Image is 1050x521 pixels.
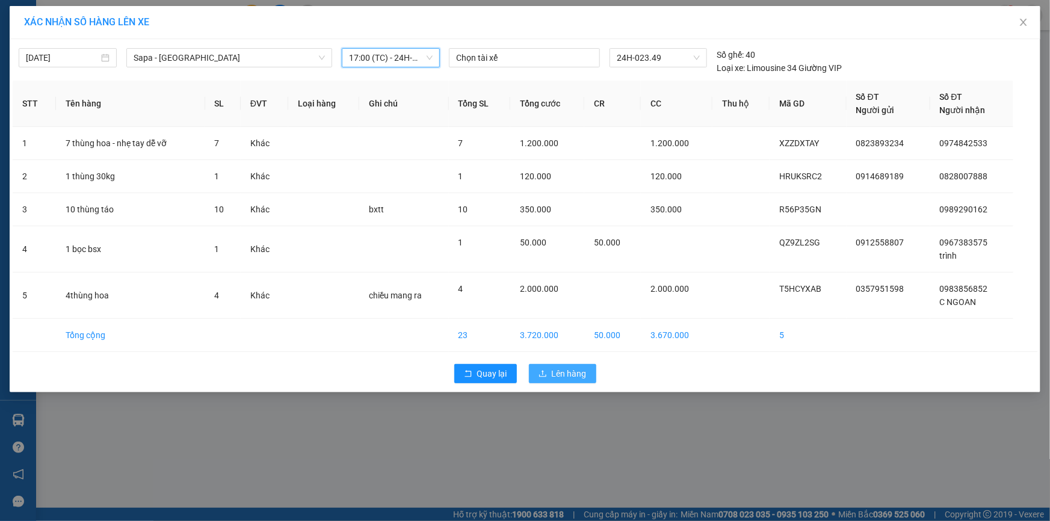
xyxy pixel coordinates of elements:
span: Số ĐT [856,92,879,102]
input: 14/10/2025 [26,51,99,64]
th: SL [205,81,241,127]
span: XZZDXTAY [779,138,819,148]
td: 23 [449,319,511,352]
span: 0983856852 [940,284,988,294]
span: 7 [215,138,220,148]
span: Số ĐT [940,92,963,102]
button: Close [1007,6,1040,40]
button: uploadLên hàng [529,364,596,383]
span: 1 [459,171,463,181]
span: close [1019,17,1028,27]
span: Người nhận [940,105,986,115]
th: Tên hàng [56,81,205,127]
span: 1 [459,238,463,247]
span: 2.000.000 [650,284,689,294]
span: Số ghế: [717,48,744,61]
span: 1 [215,244,220,254]
span: Lên hàng [552,367,587,380]
th: Loại hàng [288,81,359,127]
td: Khác [241,160,288,193]
td: Tổng cộng [56,319,205,352]
span: rollback [464,369,472,379]
span: 0912558807 [856,238,904,247]
th: CR [584,81,641,127]
span: 350.000 [650,205,682,214]
span: Quay lại [477,367,507,380]
span: 17:00 (TC) - 24H-023.49 [349,49,433,67]
span: 4 [215,291,220,300]
td: 10 thùng táo [56,193,205,226]
span: HRUKSRC2 [779,171,822,181]
button: rollbackQuay lại [454,364,517,383]
th: STT [13,81,56,127]
span: 0828007888 [940,171,988,181]
span: 350.000 [520,205,551,214]
td: 1 thùng 30kg [56,160,205,193]
td: Khác [241,193,288,226]
span: 7 [459,138,463,148]
span: QZ9ZL2SG [779,238,820,247]
td: 4 [13,226,56,273]
span: 0989290162 [940,205,988,214]
div: 40 [717,48,755,61]
span: 0823893234 [856,138,904,148]
td: 7 thùng hoa - nhẹ tay dễ vỡ [56,127,205,160]
td: 2 [13,160,56,193]
span: T5HCYXAB [779,284,821,294]
td: 1 bọc bsx [56,226,205,273]
th: Mã GD [770,81,847,127]
td: 1 [13,127,56,160]
th: Thu hộ [712,81,770,127]
span: C NGOAN [940,297,977,307]
span: bxtt [369,205,384,214]
td: 5 [770,319,847,352]
span: 4 [459,284,463,294]
span: 0974842533 [940,138,988,148]
td: 50.000 [584,319,641,352]
b: [PERSON_NAME] (Vinh - Sapa) [51,15,181,61]
h2: VP Nhận: Văn phòng Vinh [63,70,291,146]
h2: GE87F2QP [7,70,97,90]
span: 50.000 [594,238,620,247]
span: 50.000 [520,238,546,247]
span: 0967383575 [940,238,988,247]
span: 120.000 [650,171,682,181]
td: 3.670.000 [641,319,712,352]
td: 5 [13,273,56,319]
td: Khác [241,273,288,319]
td: Khác [241,226,288,273]
th: Tổng cước [510,81,584,127]
td: 3.720.000 [510,319,584,352]
span: upload [539,369,547,379]
span: R56P35GN [779,205,821,214]
span: XÁC NHẬN SỐ HÀNG LÊN XE [24,16,149,28]
span: 10 [459,205,468,214]
th: Tổng SL [449,81,511,127]
th: CC [641,81,712,127]
span: Loại xe: [717,61,745,75]
td: Khác [241,127,288,160]
span: 10 [215,205,224,214]
td: 3 [13,193,56,226]
span: 0914689189 [856,171,904,181]
th: ĐVT [241,81,288,127]
span: 120.000 [520,171,551,181]
span: chiều mang ra [369,291,422,300]
b: [DOMAIN_NAME] [161,10,291,29]
span: trình [940,251,957,260]
span: down [318,54,326,61]
span: 24H-023.49 [617,49,700,67]
div: Limousine 34 Giường VIP [717,61,842,75]
span: 1.200.000 [520,138,558,148]
th: Ghi chú [359,81,449,127]
span: 0357951598 [856,284,904,294]
span: 1 [215,171,220,181]
span: Sapa - Hà Tĩnh [134,49,325,67]
span: 1.200.000 [650,138,689,148]
span: 2.000.000 [520,284,558,294]
span: Người gửi [856,105,895,115]
td: 4thùng hoa [56,273,205,319]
